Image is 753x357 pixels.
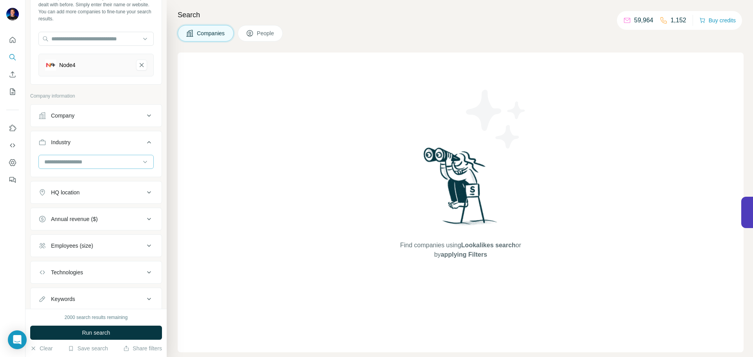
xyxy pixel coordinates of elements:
[65,314,128,321] div: 2000 search results remaining
[634,16,653,25] p: 59,964
[441,251,487,258] span: applying Filters
[51,112,75,120] div: Company
[51,215,98,223] div: Annual revenue ($)
[6,173,19,187] button: Feedback
[45,60,56,71] img: Node4-logo
[257,29,275,37] span: People
[51,295,75,303] div: Keywords
[51,268,83,276] div: Technologies
[59,61,75,69] div: Node4
[6,50,19,64] button: Search
[123,344,162,352] button: Share filters
[51,242,93,250] div: Employees (size)
[6,33,19,47] button: Quick start
[461,84,531,154] img: Surfe Illustration - Stars
[6,8,19,20] img: Avatar
[136,60,147,71] button: Node4-remove-button
[31,210,162,228] button: Annual revenue ($)
[51,138,71,146] div: Industry
[461,242,516,248] span: Lookalikes search
[6,156,19,170] button: Dashboard
[6,121,19,135] button: Use Surfe on LinkedIn
[31,106,162,125] button: Company
[30,326,162,340] button: Run search
[197,29,226,37] span: Companies
[30,92,162,100] p: Company information
[6,85,19,99] button: My lists
[68,344,108,352] button: Save search
[31,183,162,202] button: HQ location
[31,290,162,308] button: Keywords
[6,67,19,82] button: Enrich CSV
[420,145,502,233] img: Surfe Illustration - Woman searching with binoculars
[178,9,744,20] h4: Search
[82,329,110,337] span: Run search
[398,241,523,259] span: Find companies using or by
[6,138,19,152] button: Use Surfe API
[31,236,162,255] button: Employees (size)
[8,330,27,349] div: Open Intercom Messenger
[699,15,736,26] button: Buy credits
[31,133,162,155] button: Industry
[51,188,80,196] div: HQ location
[31,263,162,282] button: Technologies
[30,344,53,352] button: Clear
[671,16,686,25] p: 1,152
